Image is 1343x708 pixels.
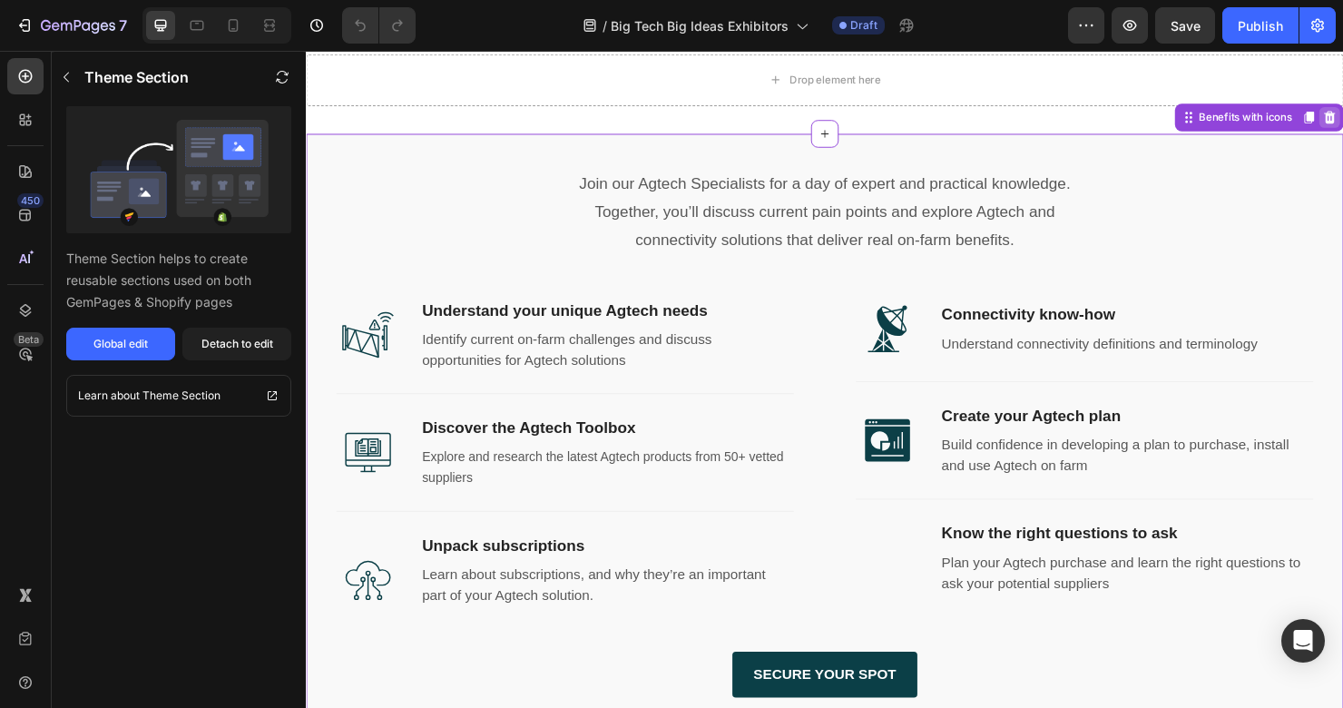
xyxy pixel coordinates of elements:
p: Connectivity know-how [667,265,999,290]
div: 450 [17,193,44,208]
button: Save [1155,7,1215,44]
img: Alt Image [577,499,643,565]
div: Publish [1238,16,1283,35]
span: Draft [850,17,877,34]
p: 7 [119,15,127,36]
div: Open Intercom Messenger [1281,619,1325,663]
div: Undo/Redo [342,7,416,44]
button: Publish [1222,7,1299,44]
div: Global edit [93,336,148,352]
div: Detach to edit [201,336,273,352]
p: Learn about [78,387,140,405]
span: Big Tech Big Ideas Exhibitors [611,16,789,35]
iframe: Design area [306,51,1343,708]
button: 7 [7,7,135,44]
div: Benefits with icons [934,62,1038,78]
a: SECURE YOUR SPOT [447,631,641,679]
span: / [603,16,607,35]
p: Know the right questions to ask [667,495,1055,519]
button: Detach to edit [182,328,291,360]
p: Create your Agtech plan [667,371,1055,396]
div: Beta [14,332,44,347]
img: Alt Image [577,376,643,442]
p: Theme Section helps to create reusable sections used on both GemPages & Shopify pages [66,248,291,313]
p: Plan your Agtech purchase and learn the right questions to ask your potential suppliers [667,526,1055,570]
a: Learn about Theme Section [66,375,291,417]
p: Understand connectivity definitions and terminology [667,297,999,319]
span: Save [1171,18,1201,34]
button: Global edit [66,328,175,360]
p: Build confidence in developing a plan to purchase, install and use Agtech on farm [667,403,1055,447]
p: SECURE YOUR SPOT [469,642,619,668]
img: Alt Image [577,259,643,325]
p: Theme Section [142,387,221,405]
p: Theme Section [84,66,189,88]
